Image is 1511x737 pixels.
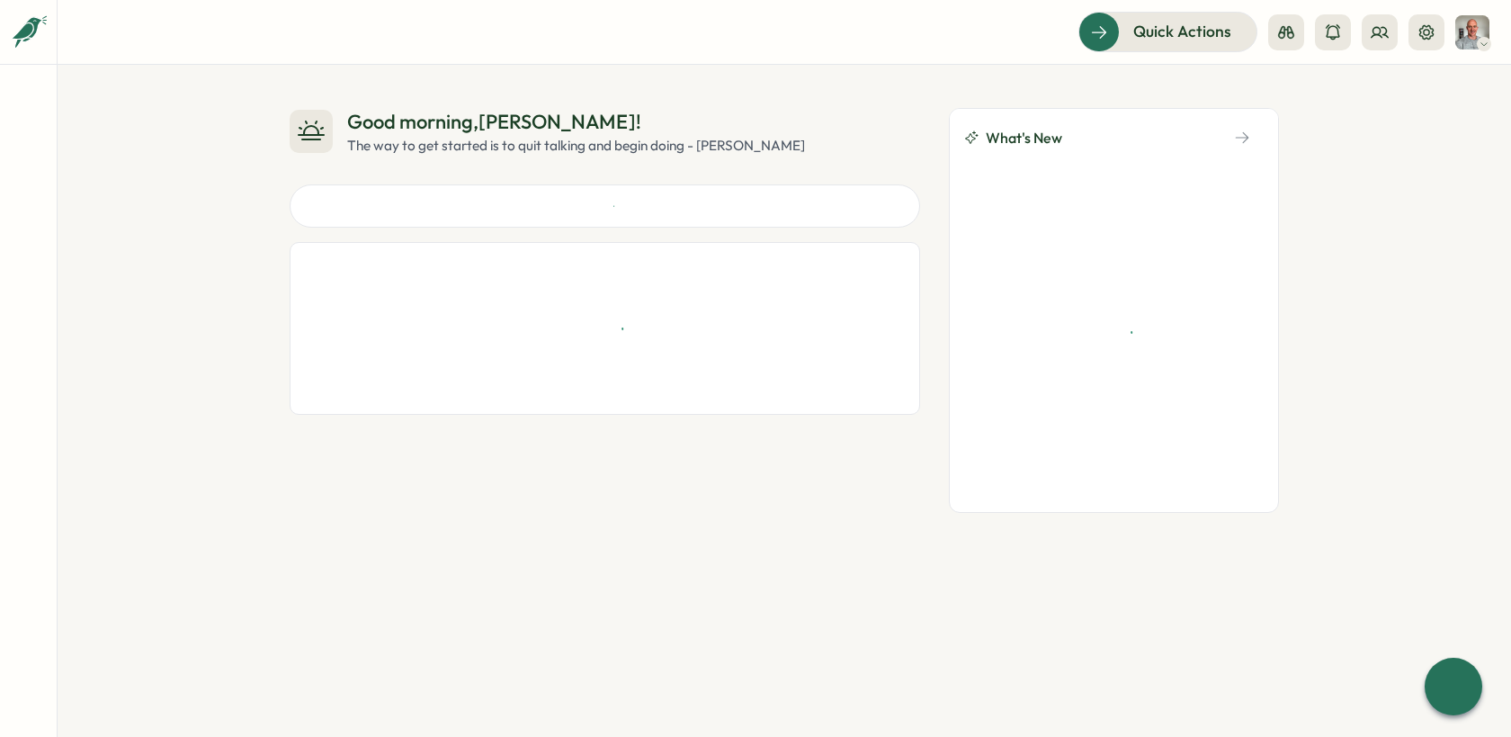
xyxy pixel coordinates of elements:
span: Quick Actions [1133,20,1231,43]
div: Good morning , [PERSON_NAME] ! [347,108,805,136]
button: Quick Actions [1078,12,1257,51]
div: The way to get started is to quit talking and begin doing - [PERSON_NAME] [347,136,805,156]
img: Philipp Eberhardt [1455,15,1489,49]
span: What's New [986,127,1062,149]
